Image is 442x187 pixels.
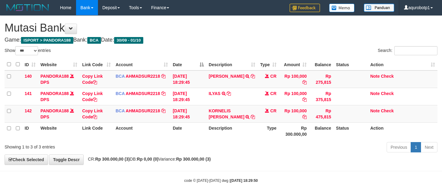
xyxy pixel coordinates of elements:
[334,59,368,70] th: Status
[80,59,113,70] th: Link Code: activate to sort column ascending
[126,108,160,113] a: AHMADSUR2218
[370,91,380,96] a: Note
[270,74,277,79] span: CR
[370,108,380,113] a: Note
[381,91,394,96] a: Check
[38,59,80,70] th: Website: activate to sort column ascending
[22,59,38,70] th: ID: activate to sort column ascending
[38,122,80,140] th: Website
[87,37,101,44] span: BCA
[381,74,394,79] a: Check
[329,4,355,12] img: Button%20Memo.svg
[227,91,231,96] a: Copy ILYAS to clipboard
[302,114,307,119] a: Copy Rp 100,000 to clipboard
[85,157,211,161] span: CR: DB: Variance:
[258,122,279,140] th: Type
[161,108,165,113] a: Copy AHMADSUR2218 to clipboard
[364,4,394,12] img: panduan.png
[258,59,279,70] th: Type: activate to sort column ascending
[387,142,411,152] a: Previous
[21,37,73,44] span: ISPORT > PANDORA188
[251,74,255,79] a: Copy DAHLIA HARYADI to clipboard
[5,37,437,43] h4: Game: Bank: Date:
[114,37,143,44] span: 30/09 - 01/10
[49,155,84,165] a: Toggle Descr
[251,114,255,119] a: Copy KORNELIS UMBU PULU to clipboard
[394,46,437,55] input: Search:
[137,157,158,161] strong: Rp 0,00 (0)
[290,4,320,12] img: Feedback.jpg
[40,108,69,113] a: PANDORA188
[161,91,165,96] a: Copy AHMADSUR2218 to clipboard
[15,46,38,55] select: Showentries
[170,88,206,105] td: [DATE] 18:29:45
[38,88,80,105] td: DPS
[230,178,258,183] strong: [DATE] 18:29:50
[5,46,51,55] label: Show entries
[5,155,48,165] a: Check Selected
[279,105,309,122] td: Rp 100,000
[279,59,309,70] th: Amount: activate to sort column ascending
[25,91,32,96] span: 141
[421,142,437,152] a: Next
[206,122,258,140] th: Description
[5,22,437,34] h1: Mutasi Bank
[82,108,103,119] a: Copy Link Code
[80,122,113,140] th: Link Code
[95,157,130,161] strong: Rp 300.000,00 (3)
[309,70,333,88] td: Rp 275,815
[184,178,258,183] small: code © [DATE]-[DATE] dwg |
[116,91,125,96] span: BCA
[209,74,244,79] a: [PERSON_NAME]
[82,74,103,85] a: Copy Link Code
[40,91,69,96] a: PANDORA188
[25,108,32,113] span: 142
[309,88,333,105] td: Rp 375,815
[170,122,206,140] th: Date
[309,105,333,122] td: Rp 475,815
[309,59,333,70] th: Balance
[22,122,38,140] th: ID
[5,141,179,150] div: Showing 1 to 3 of 3 entries
[206,59,258,70] th: Description: activate to sort column ascending
[82,91,103,102] a: Copy Link Code
[116,108,125,113] span: BCA
[5,3,51,12] img: MOTION_logo.png
[25,74,32,79] span: 140
[309,122,333,140] th: Balance
[40,74,69,79] a: PANDORA188
[270,108,277,113] span: CR
[113,59,170,70] th: Account: activate to sort column ascending
[334,122,368,140] th: Status
[38,105,80,122] td: DPS
[370,74,380,79] a: Note
[170,70,206,88] td: [DATE] 18:29:45
[378,46,437,55] label: Search:
[209,108,244,119] a: KORNELIS [PERSON_NAME]
[38,70,80,88] td: DPS
[368,122,437,140] th: Action
[126,91,160,96] a: AHMADSUR2218
[113,122,170,140] th: Account
[170,105,206,122] td: [DATE] 18:29:45
[161,74,165,79] a: Copy AHMADSUR2218 to clipboard
[279,122,309,140] th: Rp 300.000,00
[126,74,160,79] a: AHMADSUR2218
[116,74,125,79] span: BCA
[279,70,309,88] td: Rp 100,000
[302,97,307,102] a: Copy Rp 100,000 to clipboard
[176,157,211,161] strong: Rp 300.000,00 (3)
[270,91,277,96] span: CR
[368,59,437,70] th: Action: activate to sort column ascending
[209,91,221,96] a: ILYAS
[411,142,421,152] a: 1
[381,108,394,113] a: Check
[170,59,206,70] th: Date: activate to sort column descending
[279,88,309,105] td: Rp 100,000
[302,80,307,85] a: Copy Rp 100,000 to clipboard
